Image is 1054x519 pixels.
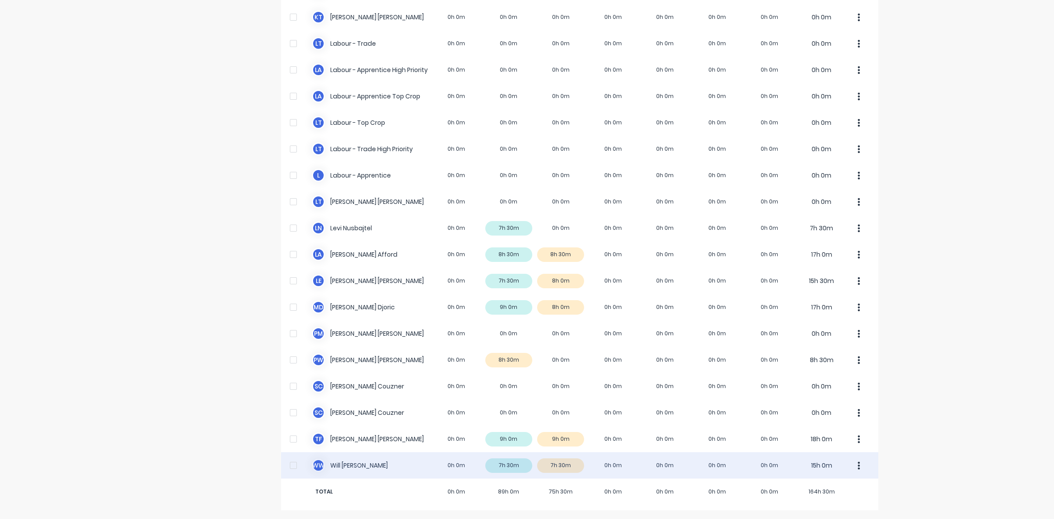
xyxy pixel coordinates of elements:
[691,488,744,496] span: 0h 0m
[483,488,535,496] span: 89h 0m
[795,488,848,496] span: 164h 30m
[535,488,587,496] span: 75h 30m
[430,488,483,496] span: 0h 0m
[312,488,430,496] span: TOTAL
[587,488,639,496] span: 0h 0m
[639,488,691,496] span: 0h 0m
[744,488,796,496] span: 0h 0m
